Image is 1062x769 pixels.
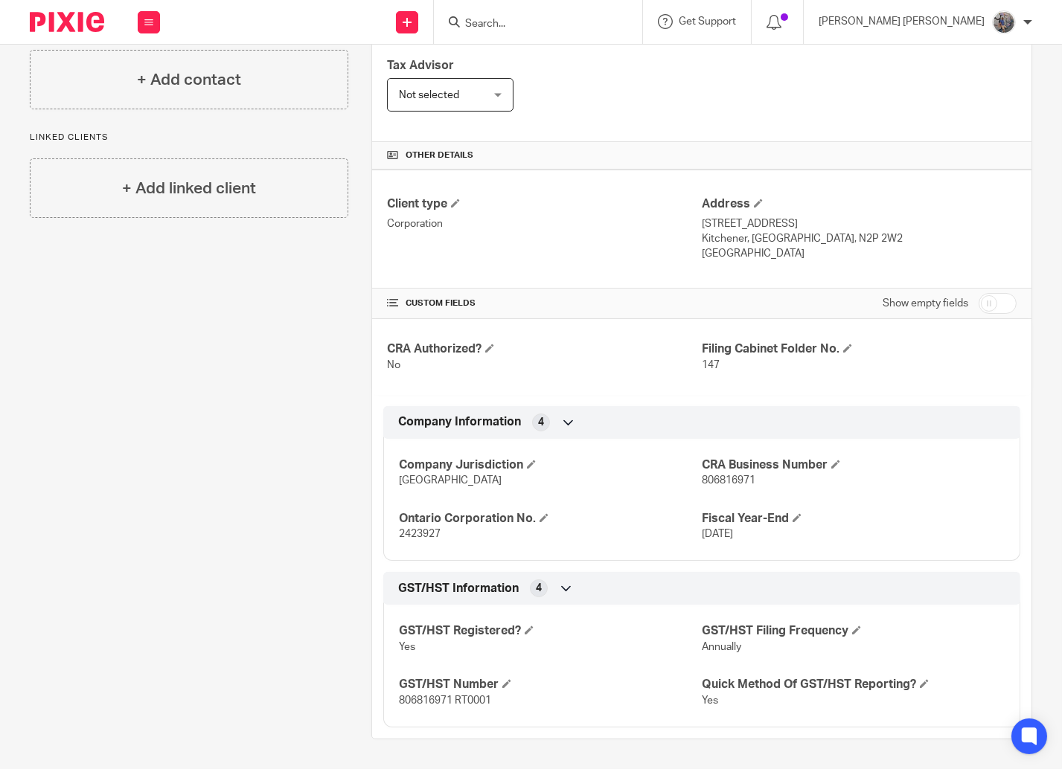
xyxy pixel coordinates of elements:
h4: CRA Authorized? [387,341,702,357]
h4: GST/HST Number [399,677,702,692]
h4: Filing Cabinet Folder No. [702,341,1017,357]
span: 806816971 RT0001 [399,695,491,706]
img: 20160912_191538.jpg [992,10,1016,34]
span: [DATE] [702,529,733,539]
h4: Ontario Corporation No. [399,511,702,527]
h4: Company Jurisdiction [399,457,702,473]
span: 806816971 [702,475,755,486]
span: Yes [399,642,415,652]
h4: GST/HST Registered? [399,623,702,639]
span: 4 [538,415,544,430]
h4: Address [702,196,1017,212]
h4: CRA Business Number [702,457,1005,473]
h4: Fiscal Year-End [702,511,1005,527]
input: Search [464,18,598,31]
p: Linked clients [30,132,348,144]
h4: + Add linked client [122,177,256,200]
span: Tax Advisor [387,59,454,71]
p: Corporation [387,216,702,231]
span: 2423927 [399,529,441,539]
span: Yes [702,695,718,706]
span: Other details [406,149,473,161]
span: [GEOGRAPHIC_DATA] [399,475,502,486]
span: Get Support [679,16,736,27]
img: Pixie [30,12,104,32]
h4: + Add contact [137,68,241,91]
h4: CUSTOM FIELDS [387,297,702,309]
span: 4 [536,581,542,596]
label: Show empty fields [883,296,968,311]
span: 147 [702,360,720,370]
p: Kitchener, [GEOGRAPHIC_DATA], N2P 2W2 [702,231,1017,246]
p: [GEOGRAPHIC_DATA] [702,246,1017,261]
span: Annually [702,642,741,652]
span: GST/HST Information [398,581,519,596]
span: Company Information [398,414,521,430]
h4: Quick Method Of GST/HST Reporting? [702,677,1005,692]
p: [STREET_ADDRESS] [702,216,1017,231]
h4: GST/HST Filing Frequency [702,623,1005,639]
p: [PERSON_NAME] [PERSON_NAME] [819,14,985,29]
span: No [387,360,400,370]
h4: Client type [387,196,702,212]
span: Not selected [399,90,459,100]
